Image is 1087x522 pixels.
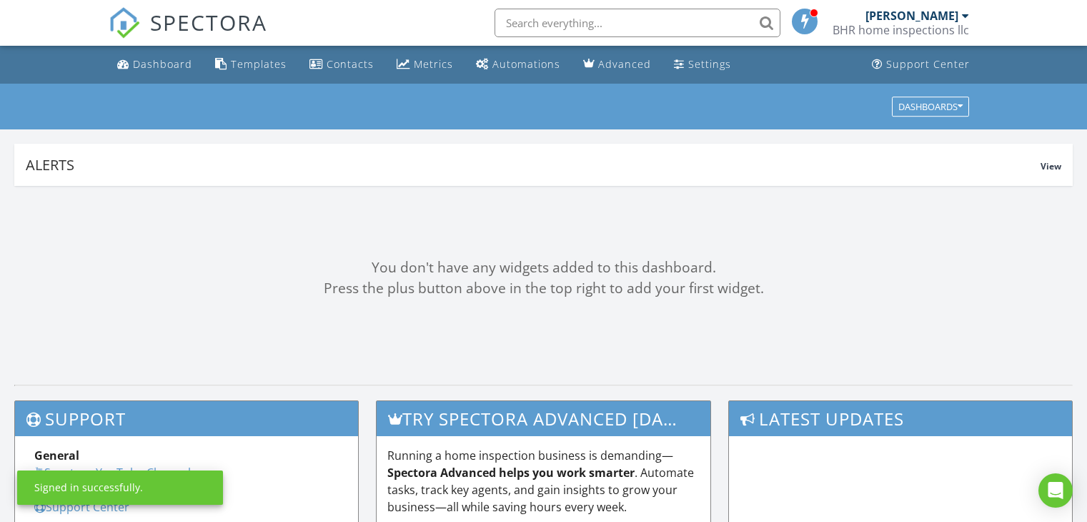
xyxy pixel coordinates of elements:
[391,51,459,78] a: Metrics
[729,401,1072,436] h3: Latest Updates
[34,499,129,515] a: Support Center
[387,465,635,481] strong: Spectora Advanced helps you work smarter
[231,57,287,71] div: Templates
[387,447,700,516] p: Running a home inspection business is demanding— . Automate tasks, track key agents, and gain ins...
[688,57,731,71] div: Settings
[133,57,192,71] div: Dashboard
[414,57,453,71] div: Metrics
[14,257,1073,278] div: You don't have any widgets added to this dashboard.
[209,51,292,78] a: Templates
[598,57,651,71] div: Advanced
[892,97,969,117] button: Dashboards
[833,23,969,37] div: BHR home inspections llc
[1041,160,1061,172] span: View
[492,57,560,71] div: Automations
[577,51,657,78] a: Advanced
[886,57,970,71] div: Support Center
[470,51,566,78] a: Automations (Basic)
[495,9,780,37] input: Search everything...
[150,7,267,37] span: SPECTORA
[109,19,267,49] a: SPECTORA
[304,51,379,78] a: Contacts
[14,278,1073,299] div: Press the plus button above in the top right to add your first widget.
[1038,473,1073,508] div: Open Intercom Messenger
[668,51,737,78] a: Settings
[34,481,143,495] div: Signed in successfully.
[34,448,79,463] strong: General
[15,401,358,436] h3: Support
[109,7,140,39] img: The Best Home Inspection Software - Spectora
[26,155,1041,174] div: Alerts
[866,51,976,78] a: Support Center
[898,102,963,112] div: Dashboards
[34,465,191,481] a: Spectora YouTube Channel
[377,401,711,436] h3: Try spectora advanced [DATE]
[327,57,374,71] div: Contacts
[865,9,958,23] div: [PERSON_NAME]
[111,51,198,78] a: Dashboard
